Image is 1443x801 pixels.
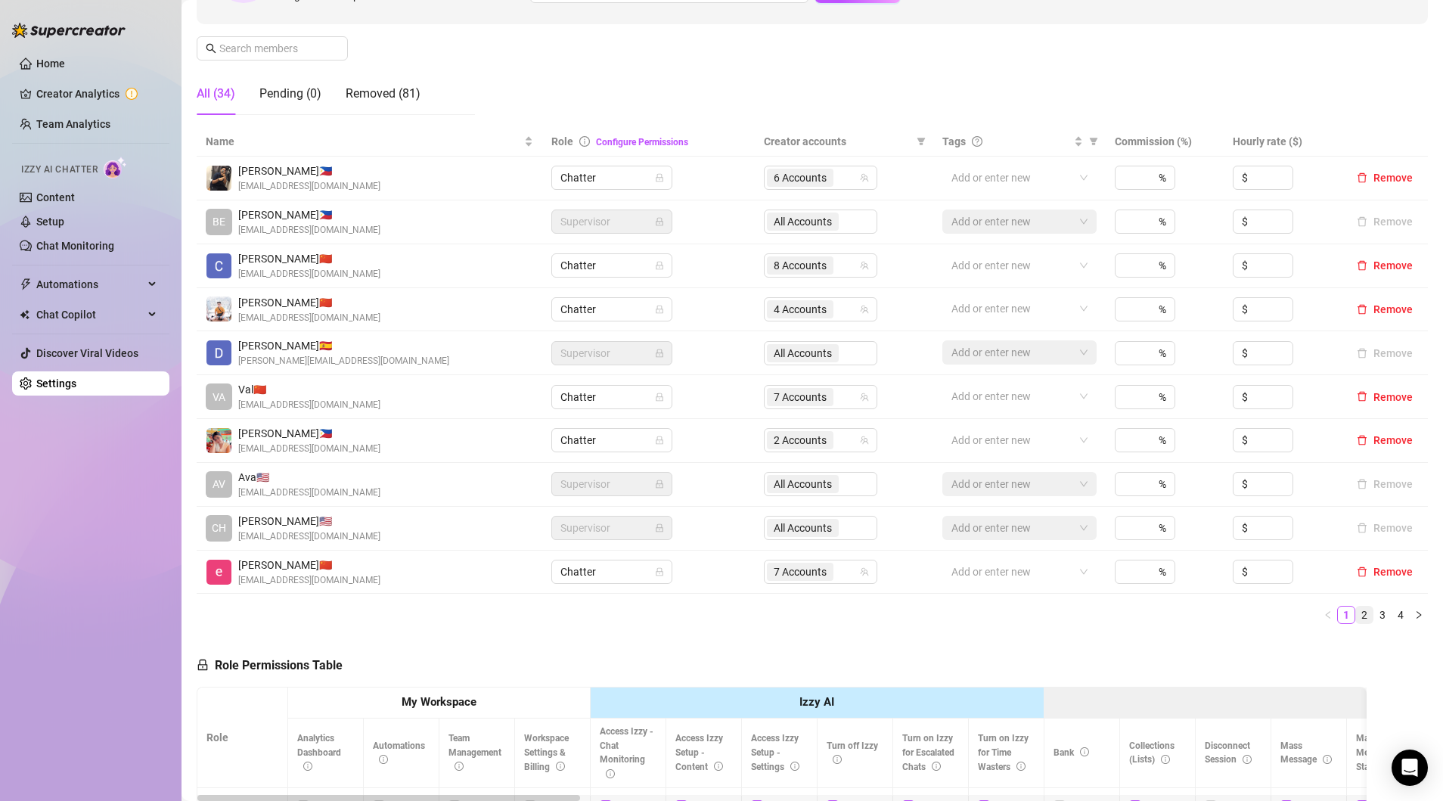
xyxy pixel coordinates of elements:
[238,250,380,267] span: [PERSON_NAME] 🇨🇳
[21,163,98,177] span: Izzy AI Chatter
[206,296,231,321] img: Jayson Roa
[238,573,380,588] span: [EMAIL_ADDRESS][DOMAIN_NAME]
[1357,391,1367,402] span: delete
[914,130,929,153] span: filter
[213,476,225,492] span: AV
[560,473,663,495] span: Supervisor
[197,127,542,157] th: Name
[1054,747,1089,758] span: Bank
[774,257,827,274] span: 8 Accounts
[860,305,869,314] span: team
[978,733,1029,772] span: Turn on Izzy for Time Wasters
[860,173,869,182] span: team
[774,432,827,449] span: 2 Accounts
[1323,755,1332,764] span: info-circle
[238,354,449,368] span: [PERSON_NAME][EMAIL_ADDRESS][DOMAIN_NAME]
[197,688,288,788] th: Role
[238,486,380,500] span: [EMAIL_ADDRESS][DOMAIN_NAME]
[1373,566,1413,578] span: Remove
[560,429,663,452] span: Chatter
[238,442,380,456] span: [EMAIL_ADDRESS][DOMAIN_NAME]
[36,347,138,359] a: Discover Viral Videos
[36,191,75,203] a: Content
[655,567,664,576] span: lock
[213,213,225,230] span: BE
[1016,762,1026,771] span: info-circle
[1324,610,1333,619] span: left
[714,762,723,771] span: info-circle
[1356,733,1392,772] span: Mass Message Stats
[1357,172,1367,183] span: delete
[1243,755,1252,764] span: info-circle
[1373,606,1392,624] li: 3
[1351,344,1419,362] button: Remove
[560,298,663,321] span: Chatter
[655,393,664,402] span: lock
[1357,567,1367,577] span: delete
[774,389,827,405] span: 7 Accounts
[560,386,663,408] span: Chatter
[238,267,380,281] span: [EMAIL_ADDRESS][DOMAIN_NAME]
[767,300,833,318] span: 4 Accounts
[1356,607,1373,623] a: 2
[1351,300,1419,318] button: Remove
[932,762,941,771] span: info-circle
[402,695,476,709] strong: My Workspace
[238,294,380,311] span: [PERSON_NAME] 🇨🇳
[1319,606,1337,624] li: Previous Page
[1205,740,1252,765] span: Disconnect Session
[790,762,799,771] span: info-circle
[767,563,833,581] span: 7 Accounts
[1373,259,1413,272] span: Remove
[213,389,225,405] span: VA
[206,43,216,54] span: search
[556,762,565,771] span: info-circle
[1410,606,1428,624] li: Next Page
[36,216,64,228] a: Setup
[1280,740,1332,765] span: Mass Message
[373,740,425,765] span: Automations
[346,85,420,103] div: Removed (81)
[206,253,231,278] img: Charmaine Javillonar
[1373,391,1413,403] span: Remove
[1392,606,1410,624] li: 4
[1351,431,1419,449] button: Remove
[1351,519,1419,537] button: Remove
[833,755,842,764] span: info-circle
[1089,137,1098,146] span: filter
[238,529,380,544] span: [EMAIL_ADDRESS][DOMAIN_NAME]
[560,210,663,233] span: Supervisor
[238,469,380,486] span: Ava 🇺🇸
[1373,434,1413,446] span: Remove
[36,272,144,296] span: Automations
[1373,303,1413,315] span: Remove
[12,23,126,38] img: logo-BBDzfeDw.svg
[1337,606,1355,624] li: 1
[655,217,664,226] span: lock
[774,169,827,186] span: 6 Accounts
[1351,563,1419,581] button: Remove
[36,377,76,390] a: Settings
[1373,172,1413,184] span: Remove
[972,136,982,147] span: question-circle
[1355,606,1373,624] li: 2
[655,349,664,358] span: lock
[860,393,869,402] span: team
[36,118,110,130] a: Team Analytics
[1392,607,1409,623] a: 4
[1357,304,1367,315] span: delete
[560,560,663,583] span: Chatter
[36,82,157,106] a: Creator Analytics exclamation-circle
[675,733,723,772] span: Access Izzy Setup - Content
[1351,388,1419,406] button: Remove
[1351,169,1419,187] button: Remove
[238,206,380,223] span: [PERSON_NAME] 🇵🇭
[20,278,32,290] span: thunderbolt
[767,388,833,406] span: 7 Accounts
[379,755,388,764] span: info-circle
[1086,130,1101,153] span: filter
[942,133,966,150] span: Tags
[860,261,869,270] span: team
[767,169,833,187] span: 6 Accounts
[1351,256,1419,275] button: Remove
